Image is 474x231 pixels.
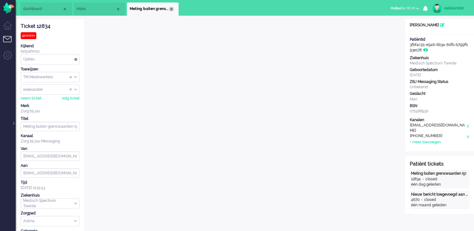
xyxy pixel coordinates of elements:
div: x [466,133,469,140]
div: katyahmsc [21,49,80,54]
div: Onbekend [410,85,469,90]
span: Online [390,6,401,10]
div: Kanaal [21,133,80,139]
div: Ziekenhuis [21,193,80,198]
div: Close tab [116,7,121,12]
div: [DATE] [410,73,469,78]
div: Titel [21,116,80,121]
div: Toewijzen [21,67,80,72]
div: closed [425,177,437,182]
span: Meting buiten grenswaarden (5) [130,6,169,12]
li: Admin menu [3,51,17,65]
img: flow_omnibird.svg [3,3,14,13]
div: Zorg bij jou Messaging [21,139,80,144]
button: Onlinefor 00:18 [387,4,423,13]
div: x [466,123,469,133]
div: ealexander [444,5,468,11]
div: Man [410,97,469,102]
div: neem ticket [21,96,41,101]
div: Nieuw bericht toegevoegd aan gesprek [411,192,468,197]
div: Geboortedatum [410,67,469,73]
div: Aan [21,163,80,168]
div: Zorgpad [21,211,80,216]
div: Patiënt tickets [410,161,469,168]
div: Close tab [169,7,174,12]
div: Ticket 12834 [21,23,80,30]
div: Geslacht [410,91,469,96]
div: Assign Group [21,72,80,82]
li: 12834 [127,3,179,16]
div: [PERSON_NAME] [405,23,474,28]
body: Rich Text Area. Press ALT-0 for help. [3,3,309,13]
div: closed [424,197,436,203]
div: één maand geleden [411,203,468,208]
span: Inbox [76,6,116,12]
div: + meer toevoegen [410,140,441,145]
div: ZBJ Messaging Status [410,79,469,85]
div: 4670 [411,197,419,203]
div: volg ticket [62,96,80,101]
div: - [421,177,425,182]
div: Zorg bij jou [21,109,80,114]
li: Dashboard [20,3,72,16]
div: [EMAIL_ADDRESS][DOMAIN_NAME] [410,123,466,133]
div: gesloten [21,32,36,39]
div: - [419,197,424,203]
span: dashboard [23,6,62,12]
li: View [74,3,125,16]
a: ealexander [431,4,468,13]
li: Tickets menu [3,36,17,50]
a: Omnidesk [3,4,14,9]
li: Onlinefor 00:18 [387,2,423,16]
div: Close tab [62,7,67,12]
div: één dag geleden [411,182,468,187]
div: Kanalen [410,117,469,123]
li: Dashboard menu [3,21,17,35]
div: [PHONE_NUMBER] [410,133,466,140]
div: Kijkend [21,44,80,49]
div: Merk [21,103,80,109]
div: Meting buiten grenswaarden (5) [411,171,468,176]
div: 071588930 [410,109,469,114]
div: 12834 [411,177,421,182]
div: Assign User [21,85,80,95]
div: 3fbf4c91-e946-6b3a-60fb-b799fb93e178 [405,37,474,53]
div: BSN [410,103,469,109]
div: Ziekenhuis [410,55,469,61]
div: Medisch Spectrum Twente [410,61,469,66]
div: Van [21,146,80,151]
div: [DATE] 11:15:53 [21,180,80,191]
div: PatiëntId [410,37,469,42]
span: for 00:18 [390,6,415,10]
div: Tijd [21,180,80,185]
img: avatar [432,4,442,13]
